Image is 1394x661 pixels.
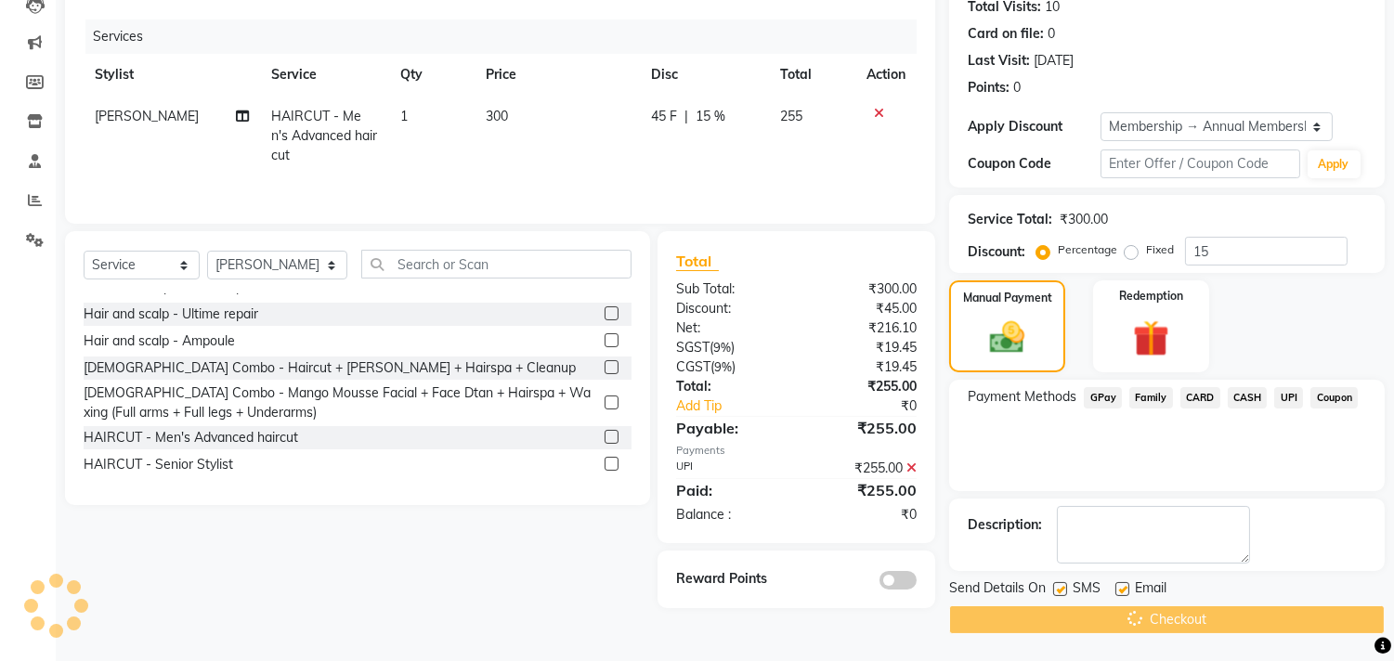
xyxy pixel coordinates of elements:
[84,358,576,378] div: [DEMOGRAPHIC_DATA] Combo - Haircut + [PERSON_NAME] + Hairspa + Cleanup
[968,515,1042,535] div: Description:
[1013,78,1021,97] div: 0
[819,396,932,416] div: ₹0
[968,78,1010,97] div: Points:
[797,505,932,525] div: ₹0
[797,318,932,338] div: ₹216.10
[1310,387,1358,408] span: Coupon
[640,54,769,96] th: Disc
[855,54,917,96] th: Action
[797,357,932,377] div: ₹19.45
[1058,241,1117,258] label: Percentage
[662,417,797,439] div: Payable:
[684,107,688,126] span: |
[797,279,932,299] div: ₹300.00
[271,108,377,163] span: HAIRCUT - Men's Advanced haircut
[400,108,408,124] span: 1
[713,340,731,355] span: 9%
[84,305,258,324] div: Hair and scalp - Ultime repair
[780,108,802,124] span: 255
[84,455,233,474] div: HAIRCUT - Senior Stylist
[662,279,797,299] div: Sub Total:
[1101,149,1299,178] input: Enter Offer / Coupon Code
[769,54,856,96] th: Total
[696,107,725,126] span: 15 %
[676,252,719,271] span: Total
[389,54,475,96] th: Qty
[1308,150,1361,178] button: Apply
[963,290,1052,306] label: Manual Payment
[1274,387,1303,408] span: UPI
[361,250,632,279] input: Search or Scan
[84,331,235,351] div: Hair and scalp - Ampoule
[968,242,1025,262] div: Discount:
[1048,24,1055,44] div: 0
[797,299,932,318] div: ₹45.00
[949,578,1046,602] span: Send Details On
[1084,387,1122,408] span: GPay
[662,569,797,590] div: Reward Points
[968,51,1030,71] div: Last Visit:
[968,24,1044,44] div: Card on file:
[651,107,677,126] span: 45 F
[797,338,932,357] div: ₹19.45
[84,383,597,422] div: [DEMOGRAPHIC_DATA] Combo - Mango Mousse Facial + Face Dtan + Hairspa + Waxing (Full arms + Full l...
[714,359,732,374] span: 9%
[662,357,797,377] div: ( )
[676,443,917,459] div: Payments
[662,377,797,396] div: Total:
[676,358,710,375] span: CGST
[1073,578,1101,602] span: SMS
[1129,387,1173,408] span: Family
[1034,51,1074,71] div: [DATE]
[968,210,1052,229] div: Service Total:
[85,19,931,54] div: Services
[662,299,797,318] div: Discount:
[797,417,932,439] div: ₹255.00
[797,459,932,478] div: ₹255.00
[979,318,1035,357] img: _cash.svg
[662,459,797,478] div: UPI
[1119,288,1183,305] label: Redemption
[797,479,932,501] div: ₹255.00
[662,479,797,501] div: Paid:
[1135,578,1166,602] span: Email
[1122,316,1180,361] img: _gift.svg
[662,338,797,357] div: ( )
[662,505,797,525] div: Balance :
[797,377,932,396] div: ₹255.00
[84,54,260,96] th: Stylist
[662,318,797,338] div: Net:
[662,396,819,416] a: Add Tip
[260,54,388,96] th: Service
[1228,387,1268,408] span: CASH
[1060,210,1108,229] div: ₹300.00
[1180,387,1220,408] span: CARD
[84,428,298,447] div: HAIRCUT - Men's Advanced haircut
[486,108,508,124] span: 300
[475,54,640,96] th: Price
[968,117,1101,136] div: Apply Discount
[95,108,199,124] span: [PERSON_NAME]
[1146,241,1174,258] label: Fixed
[968,387,1076,407] span: Payment Methods
[968,154,1101,174] div: Coupon Code
[676,339,710,356] span: SGST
